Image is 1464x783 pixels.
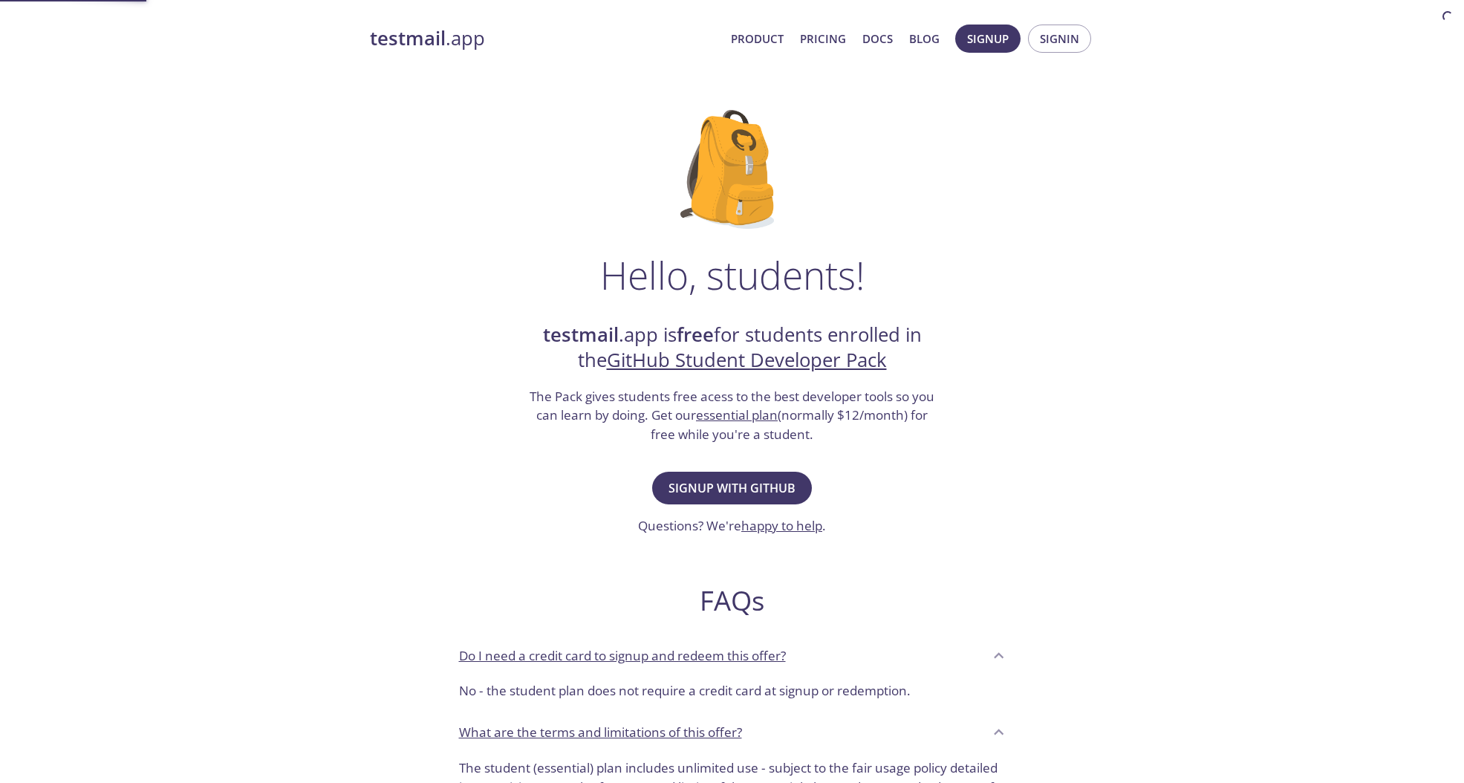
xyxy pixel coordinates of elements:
a: Docs [862,29,893,48]
button: Signup [955,25,1021,53]
h3: The Pack gives students free acess to the best developer tools so you can learn by doing. Get our... [528,387,937,444]
span: Signup with GitHub [668,478,796,498]
p: What are the terms and limitations of this offer? [459,723,742,742]
button: Signin [1028,25,1091,53]
a: Product [731,29,784,48]
strong: testmail [543,322,619,348]
span: Signin [1040,29,1079,48]
h2: .app is for students enrolled in the [528,322,937,374]
p: No - the student plan does not require a credit card at signup or redemption. [459,681,1006,701]
strong: testmail [370,25,446,51]
button: Signup with GitHub [652,472,812,504]
a: GitHub Student Developer Pack [607,347,887,373]
a: essential plan [696,406,778,423]
div: What are the terms and limitations of this offer? [447,712,1018,753]
p: Do I need a credit card to signup and redeem this offer? [459,646,786,666]
img: github-student-backpack.png [680,110,784,229]
strong: free [677,322,714,348]
a: testmail.app [370,26,719,51]
a: Blog [909,29,940,48]
span: Signup [967,29,1009,48]
a: happy to help [741,517,822,534]
h2: FAQs [447,584,1018,617]
div: Do I need a credit card to signup and redeem this offer? [447,635,1018,675]
h1: Hello, students! [600,253,865,297]
h3: Questions? We're . [638,516,826,536]
a: Pricing [800,29,846,48]
div: Do I need a credit card to signup and redeem this offer? [447,675,1018,712]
